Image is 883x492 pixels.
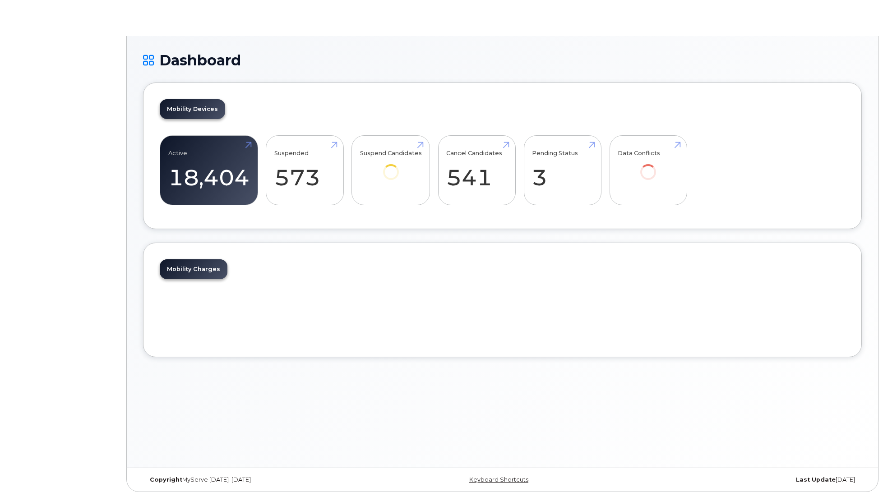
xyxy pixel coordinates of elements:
[150,476,182,483] strong: Copyright
[469,476,528,483] a: Keyboard Shortcuts
[274,141,335,200] a: Suspended 573
[796,476,836,483] strong: Last Update
[160,99,225,119] a: Mobility Devices
[622,476,862,483] div: [DATE]
[160,259,227,279] a: Mobility Charges
[143,52,862,68] h1: Dashboard
[618,141,679,193] a: Data Conflicts
[168,141,250,200] a: Active 18,404
[360,141,422,193] a: Suspend Candidates
[532,141,593,200] a: Pending Status 3
[446,141,507,200] a: Cancel Candidates 541
[143,476,383,483] div: MyServe [DATE]–[DATE]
